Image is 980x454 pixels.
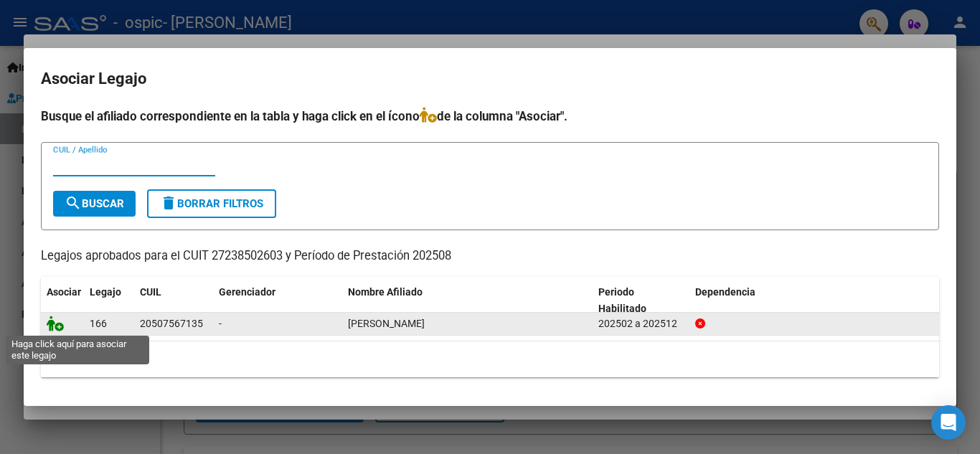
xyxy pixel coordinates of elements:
[84,277,134,324] datatable-header-cell: Legajo
[47,286,81,298] span: Asociar
[213,277,342,324] datatable-header-cell: Gerenciador
[342,277,593,324] datatable-header-cell: Nombre Afiliado
[593,277,689,324] datatable-header-cell: Periodo Habilitado
[140,316,203,332] div: 20507567135
[65,197,124,210] span: Buscar
[147,189,276,218] button: Borrar Filtros
[695,286,755,298] span: Dependencia
[219,318,222,329] span: -
[90,318,107,329] span: 166
[140,286,161,298] span: CUIL
[689,277,940,324] datatable-header-cell: Dependencia
[90,286,121,298] span: Legajo
[348,318,425,329] span: DECKER BENJAM­N
[160,197,263,210] span: Borrar Filtros
[41,107,939,126] h4: Busque el afiliado correspondiente en la tabla y haga click en el ícono de la columna "Asociar".
[134,277,213,324] datatable-header-cell: CUIL
[598,286,646,314] span: Periodo Habilitado
[53,191,136,217] button: Buscar
[348,286,423,298] span: Nombre Afiliado
[160,194,177,212] mat-icon: delete
[41,247,939,265] p: Legajos aprobados para el CUIT 27238502603 y Período de Prestación 202508
[41,65,939,93] h2: Asociar Legajo
[598,316,684,332] div: 202502 a 202512
[41,341,939,377] div: 1 registros
[219,286,275,298] span: Gerenciador
[65,194,82,212] mat-icon: search
[41,277,84,324] datatable-header-cell: Asociar
[931,405,966,440] div: Open Intercom Messenger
